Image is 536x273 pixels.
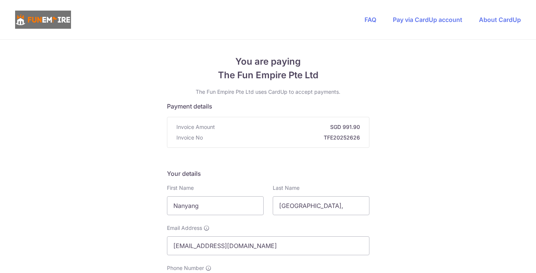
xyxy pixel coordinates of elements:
[365,16,376,23] a: FAQ
[273,184,300,192] label: Last Name
[167,236,369,255] input: Email address
[176,123,215,131] span: Invoice Amount
[167,196,264,215] input: First name
[167,264,204,272] span: Phone Number
[167,88,369,96] p: The Fun Empire Pte Ltd uses CardUp to accept payments.
[167,55,369,68] span: You are paying
[167,102,369,111] h5: Payment details
[273,196,369,215] input: Last name
[206,134,360,141] strong: TFE20252626
[479,16,521,23] a: About CardUp
[167,224,202,232] span: Email Address
[167,68,369,82] span: The Fun Empire Pte Ltd
[176,134,203,141] span: Invoice No
[167,169,369,178] h5: Your details
[218,123,360,131] strong: SGD 991.90
[393,16,462,23] a: Pay via CardUp account
[167,184,194,192] label: First Name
